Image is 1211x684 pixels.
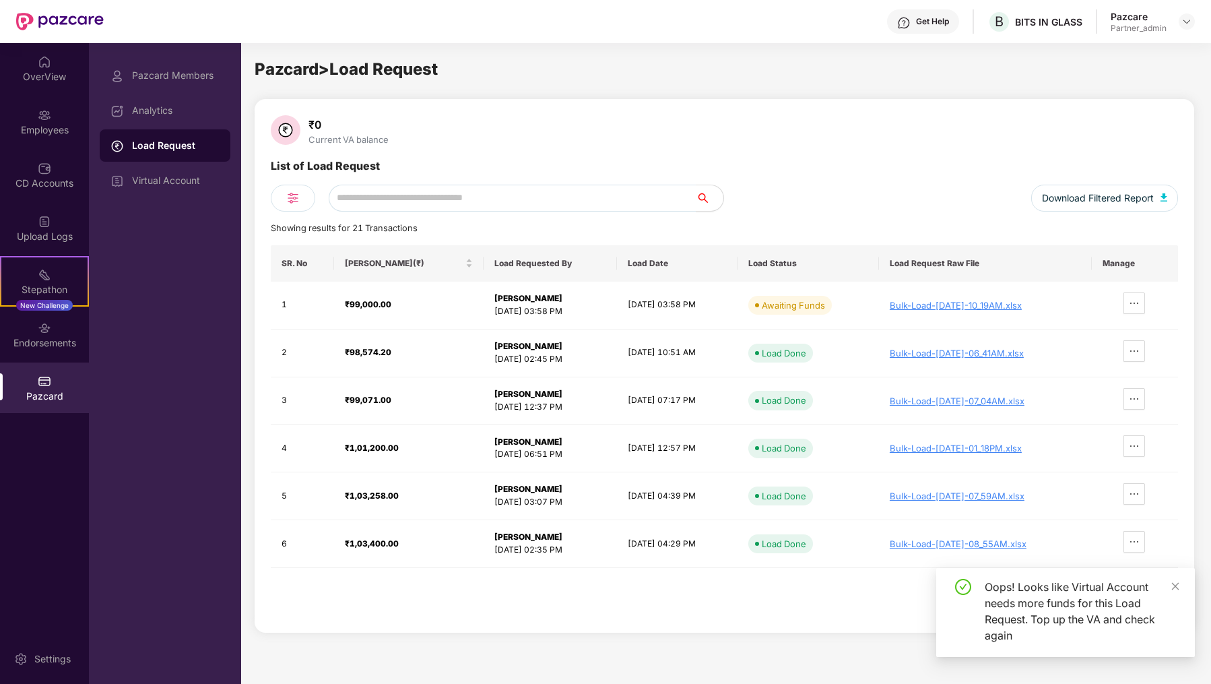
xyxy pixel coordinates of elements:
span: Showing results for 21 Transactions [271,223,418,233]
div: Bulk-Load-[DATE]-01_18PM.xlsx [890,443,1081,454]
strong: ₹1,03,258.00 [345,491,399,501]
th: Load Status [738,245,879,282]
td: 2 [271,330,334,377]
button: Download Filtered Report [1031,185,1178,212]
img: svg+xml;base64,PHN2ZyBpZD0iUGF6Y2FyZCIgeG1sbnM9Imh0dHA6Ly93d3cudzMub3JnLzIwMDAvc3ZnIiB3aWR0aD0iMj... [38,375,51,388]
span: [PERSON_NAME](₹) [345,258,463,269]
button: ellipsis [1123,388,1145,410]
div: Load Done [762,346,806,360]
div: Load Done [762,394,806,407]
button: ellipsis [1123,483,1145,505]
button: ellipsis [1123,435,1145,457]
strong: ₹99,071.00 [345,395,391,405]
th: Load Amount(₹) [334,245,484,282]
div: Bulk-Load-[DATE]-07_04AM.xlsx [890,396,1081,406]
span: ellipsis [1124,346,1144,356]
span: ellipsis [1124,298,1144,309]
img: svg+xml;base64,PHN2ZyBpZD0iTG9hZF9SZXF1ZXN0IiBkYXRhLW5hbWU9IkxvYWQgUmVxdWVzdCIgeG1sbnM9Imh0dHA6Ly... [110,139,124,153]
div: Bulk-Load-[DATE]-10_19AM.xlsx [890,300,1081,311]
div: Settings [30,652,75,666]
img: svg+xml;base64,PHN2ZyBpZD0iVXBsb2FkX0xvZ3MiIGRhdGEtbmFtZT0iVXBsb2FkIExvZ3MiIHhtbG5zPSJodHRwOi8vd3... [38,215,51,228]
div: Bulk-Load-[DATE]-07_59AM.xlsx [890,491,1081,501]
button: search [696,185,724,212]
button: ellipsis [1123,531,1145,553]
strong: ₹1,01,200.00 [345,443,399,453]
div: Awaiting Funds [762,299,825,312]
img: svg+xml;base64,PHN2ZyBpZD0iU2V0dGluZy0yMHgyMCIgeG1sbnM9Imh0dHA6Ly93d3cudzMub3JnLzIwMDAvc3ZnIiB3aW... [14,652,28,666]
td: [DATE] 10:51 AM [617,330,738,377]
img: svg+xml;base64,PHN2ZyBpZD0iVmlydHVhbF9BY2NvdW50IiBkYXRhLW5hbWU9IlZpcnR1YWwgQWNjb3VudCIgeG1sbnM9Im... [110,175,124,188]
span: ellipsis [1124,441,1144,452]
td: 6 [271,520,334,568]
span: B [995,13,1004,30]
img: svg+xml;base64,PHN2ZyBpZD0iSG9tZSIgeG1sbnM9Imh0dHA6Ly93d3cudzMub3JnLzIwMDAvc3ZnIiB3aWR0aD0iMjAiIG... [38,55,51,69]
div: New Challenge [16,300,73,311]
th: Load Requested By [484,245,617,282]
td: [DATE] 03:58 PM [617,282,738,330]
td: [DATE] 04:29 PM [617,520,738,568]
img: svg+xml;base64,PHN2ZyBpZD0iRW5kb3JzZW1lbnRzIiB4bWxucz0iaHR0cDovL3d3dy53My5vcmcvMjAwMC9zdmciIHdpZH... [38,321,51,335]
th: Load Date [617,245,738,282]
strong: ₹1,03,400.00 [345,538,399,549]
div: Oops! Looks like Virtual Account needs more funds for this Load Request. Top up the VA and check ... [985,579,1179,644]
div: Analytics [132,105,220,116]
th: Manage [1092,245,1178,282]
strong: [PERSON_NAME] [494,532,562,542]
td: 1 [271,282,334,330]
span: search [696,193,723,204]
img: svg+xml;base64,PHN2ZyBpZD0iQ0RfQWNjb3VudHMiIGRhdGEtbmFtZT0iQ0QgQWNjb3VudHMiIHhtbG5zPSJodHRwOi8vd3... [38,162,51,175]
strong: [PERSON_NAME] [494,389,562,399]
td: 5 [271,472,334,520]
div: ₹0 [306,118,391,131]
span: Pazcard > Load Request [255,59,438,79]
strong: ₹99,000.00 [345,299,391,309]
th: SR. No [271,245,334,282]
td: [DATE] 07:17 PM [617,377,738,425]
span: ellipsis [1124,394,1144,404]
div: [DATE] 06:51 PM [494,448,606,461]
strong: [PERSON_NAME] [494,341,562,351]
span: ellipsis [1124,536,1144,547]
div: Stepathon [1,283,88,297]
div: [DATE] 03:07 PM [494,496,606,509]
th: Load Request Raw File [879,245,1092,282]
div: [DATE] 02:45 PM [494,353,606,366]
td: [DATE] 12:57 PM [617,425,738,472]
div: Current VA balance [306,134,391,145]
td: 3 [271,377,334,425]
img: svg+xml;base64,PHN2ZyB4bWxucz0iaHR0cDovL3d3dy53My5vcmcvMjAwMC9zdmciIHdpZHRoPSIzNiIgaGVpZ2h0PSIzNi... [271,115,300,145]
div: Pazcard Members [132,70,220,81]
img: svg+xml;base64,PHN2ZyB4bWxucz0iaHR0cDovL3d3dy53My5vcmcvMjAwMC9zdmciIHhtbG5zOnhsaW5rPSJodHRwOi8vd3... [1160,193,1167,201]
div: [DATE] 12:37 PM [494,401,606,414]
div: Bulk-Load-[DATE]-06_41AM.xlsx [890,348,1081,359]
div: Partner_admin [1111,23,1167,34]
div: [DATE] 02:35 PM [494,544,606,557]
div: Get Help [916,16,949,27]
div: Load Done [762,489,806,503]
button: ellipsis [1123,292,1145,314]
span: close [1171,582,1180,591]
img: svg+xml;base64,PHN2ZyB4bWxucz0iaHR0cDovL3d3dy53My5vcmcvMjAwMC9zdmciIHdpZHRoPSIyNCIgaGVpZ2h0PSIyNC... [285,190,301,206]
td: 4 [271,425,334,472]
td: [DATE] 04:39 PM [617,472,738,520]
img: svg+xml;base64,PHN2ZyBpZD0iRGFzaGJvYXJkIiB4bWxucz0iaHR0cDovL3d3dy53My5vcmcvMjAwMC9zdmciIHdpZHRoPS... [110,104,124,118]
strong: [PERSON_NAME] [494,484,562,494]
strong: [PERSON_NAME] [494,437,562,447]
div: BITS IN GLASS [1015,15,1082,28]
div: Virtual Account [132,175,220,186]
span: Download Filtered Report [1042,191,1154,206]
img: svg+xml;base64,PHN2ZyB4bWxucz0iaHR0cDovL3d3dy53My5vcmcvMjAwMC9zdmciIHdpZHRoPSIyMSIgaGVpZ2h0PSIyMC... [38,268,51,282]
img: svg+xml;base64,PHN2ZyBpZD0iSGVscC0zMngzMiIgeG1sbnM9Imh0dHA6Ly93d3cudzMub3JnLzIwMDAvc3ZnIiB3aWR0aD... [897,16,911,30]
div: Load Done [762,537,806,551]
span: check-circle [955,579,971,595]
img: svg+xml;base64,PHN2ZyBpZD0iRHJvcGRvd24tMzJ4MzIiIHhtbG5zPSJodHRwOi8vd3d3LnczLm9yZy8yMDAwL3N2ZyIgd2... [1181,16,1192,27]
div: Bulk-Load-[DATE]-08_55AM.xlsx [890,538,1081,549]
strong: [PERSON_NAME] [494,293,562,303]
span: ellipsis [1124,489,1144,499]
div: Load Done [762,441,806,455]
div: List of Load Request [271,158,380,185]
img: svg+xml;base64,PHN2ZyBpZD0iRW1wbG95ZWVzIiB4bWxucz0iaHR0cDovL3d3dy53My5vcmcvMjAwMC9zdmciIHdpZHRoPS... [38,108,51,122]
img: New Pazcare Logo [16,13,104,30]
img: svg+xml;base64,PHN2ZyBpZD0iUHJvZmlsZSIgeG1sbnM9Imh0dHA6Ly93d3cudzMub3JnLzIwMDAvc3ZnIiB3aWR0aD0iMj... [110,69,124,83]
div: Load Request [132,139,220,152]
